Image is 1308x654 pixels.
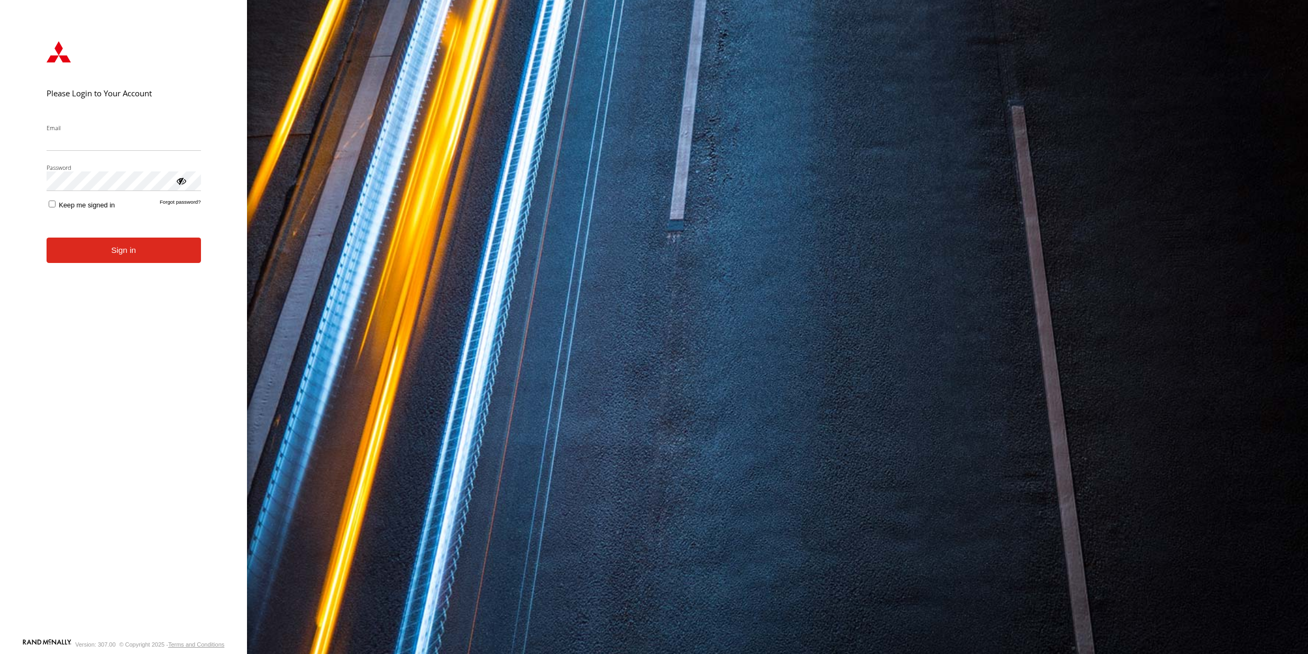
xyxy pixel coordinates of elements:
[176,175,186,186] div: ViewPassword
[47,124,201,132] label: Email
[119,641,224,648] div: © Copyright 2025 -
[31,25,217,638] form: main
[59,201,115,209] span: Keep me signed in
[168,641,224,648] a: Terms and Conditions
[47,163,201,171] label: Password
[160,199,201,209] a: Forgot password?
[75,641,115,648] div: Version: 307.00
[23,639,71,650] a: Visit our Website
[47,88,201,98] h2: Please Login to Your Account
[47,238,201,264] button: Sign in
[47,41,71,62] img: Mitsubishi Fleet
[49,201,56,207] input: Keep me signed in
